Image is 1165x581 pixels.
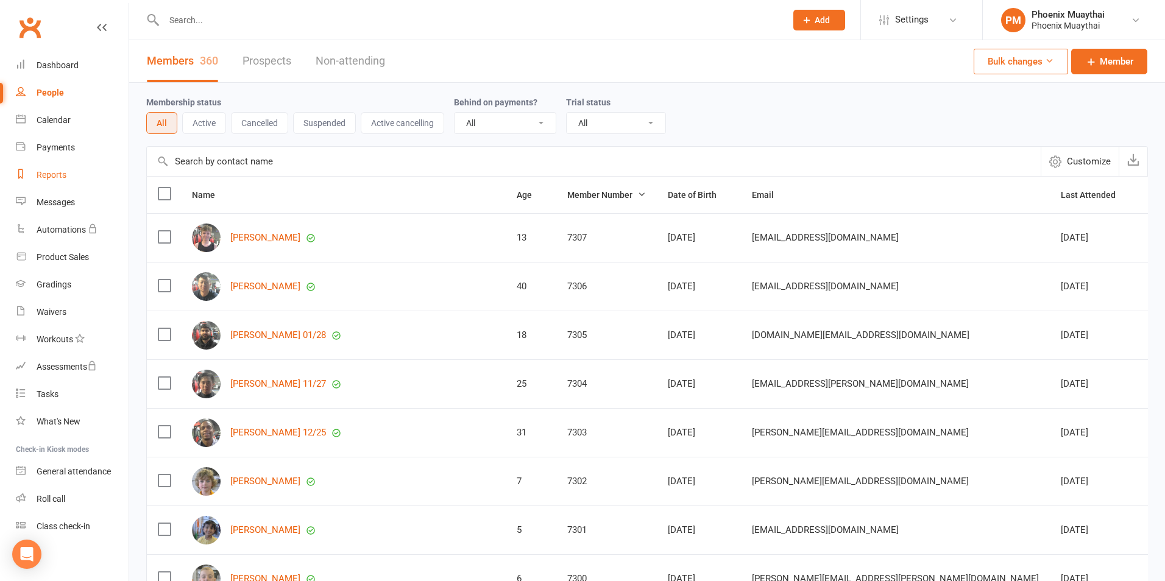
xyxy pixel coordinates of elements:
[567,379,646,389] div: 7304
[668,476,730,487] div: [DATE]
[16,408,129,435] a: What's New
[517,188,545,202] button: Age
[16,271,129,298] a: Gradings
[37,307,66,317] div: Waivers
[293,112,356,134] button: Suspended
[1041,147,1119,176] button: Customize
[1061,379,1129,389] div: [DATE]
[192,188,228,202] button: Name
[668,330,730,340] div: [DATE]
[974,49,1068,74] button: Bulk changes
[37,280,71,289] div: Gradings
[1061,190,1129,200] span: Last Attended
[230,330,326,340] a: [PERSON_NAME] 01/28
[12,540,41,569] div: Open Intercom Messenger
[230,233,300,243] a: [PERSON_NAME]
[16,161,129,189] a: Reports
[146,97,221,107] label: Membership status
[230,525,300,535] a: [PERSON_NAME]
[752,226,899,249] span: [EMAIL_ADDRESS][DOMAIN_NAME]
[567,188,646,202] button: Member Number
[230,428,326,438] a: [PERSON_NAME] 12/25
[16,513,129,540] a: Class kiosk mode
[1061,233,1129,243] div: [DATE]
[815,15,830,25] span: Add
[1032,9,1105,20] div: Phoenix Muaythai
[16,189,129,216] a: Messages
[752,518,899,541] span: [EMAIL_ADDRESS][DOMAIN_NAME]
[752,323,969,347] span: [DOMAIN_NAME][EMAIL_ADDRESS][DOMAIN_NAME]
[1061,188,1129,202] button: Last Attended
[16,353,129,381] a: Assessments
[454,97,537,107] label: Behind on payments?
[567,233,646,243] div: 7307
[517,428,545,438] div: 31
[1061,525,1129,535] div: [DATE]
[147,147,1041,176] input: Search by contact name
[146,112,177,134] button: All
[16,52,129,79] a: Dashboard
[37,115,71,125] div: Calendar
[1061,281,1129,292] div: [DATE]
[752,190,787,200] span: Email
[1067,154,1111,169] span: Customize
[231,112,288,134] button: Cancelled
[668,188,730,202] button: Date of Birth
[793,10,845,30] button: Add
[37,494,65,504] div: Roll call
[37,197,75,207] div: Messages
[37,252,89,262] div: Product Sales
[668,233,730,243] div: [DATE]
[567,428,646,438] div: 7303
[37,521,90,531] div: Class check-in
[316,40,385,82] a: Non-attending
[1001,8,1025,32] div: PM
[182,112,226,134] button: Active
[192,190,228,200] span: Name
[15,12,45,43] a: Clubworx
[668,379,730,389] div: [DATE]
[37,417,80,426] div: What's New
[37,225,86,234] div: Automations
[517,476,545,487] div: 7
[37,143,75,152] div: Payments
[567,525,646,535] div: 7301
[517,330,545,340] div: 18
[37,389,58,399] div: Tasks
[16,458,129,485] a: General attendance kiosk mode
[16,326,129,353] a: Workouts
[1061,330,1129,340] div: [DATE]
[1032,20,1105,31] div: Phoenix Muaythai
[16,134,129,161] a: Payments
[16,381,129,408] a: Tasks
[1100,54,1133,69] span: Member
[200,54,218,67] div: 360
[566,97,611,107] label: Trial status
[243,40,291,82] a: Prospects
[1061,476,1129,487] div: [DATE]
[668,525,730,535] div: [DATE]
[16,79,129,107] a: People
[517,233,545,243] div: 13
[37,362,97,371] div: Assessments
[230,476,300,487] a: [PERSON_NAME]
[37,467,111,476] div: General attendance
[16,216,129,244] a: Automations
[160,12,777,29] input: Search...
[567,281,646,292] div: 7306
[37,60,79,70] div: Dashboard
[1071,49,1147,74] a: Member
[517,379,545,389] div: 25
[37,88,64,97] div: People
[517,281,545,292] div: 40
[752,188,787,202] button: Email
[895,6,929,33] span: Settings
[668,281,730,292] div: [DATE]
[1061,428,1129,438] div: [DATE]
[752,470,969,493] span: [PERSON_NAME][EMAIL_ADDRESS][DOMAIN_NAME]
[668,190,730,200] span: Date of Birth
[517,525,545,535] div: 5
[16,298,129,326] a: Waivers
[668,428,730,438] div: [DATE]
[37,334,73,344] div: Workouts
